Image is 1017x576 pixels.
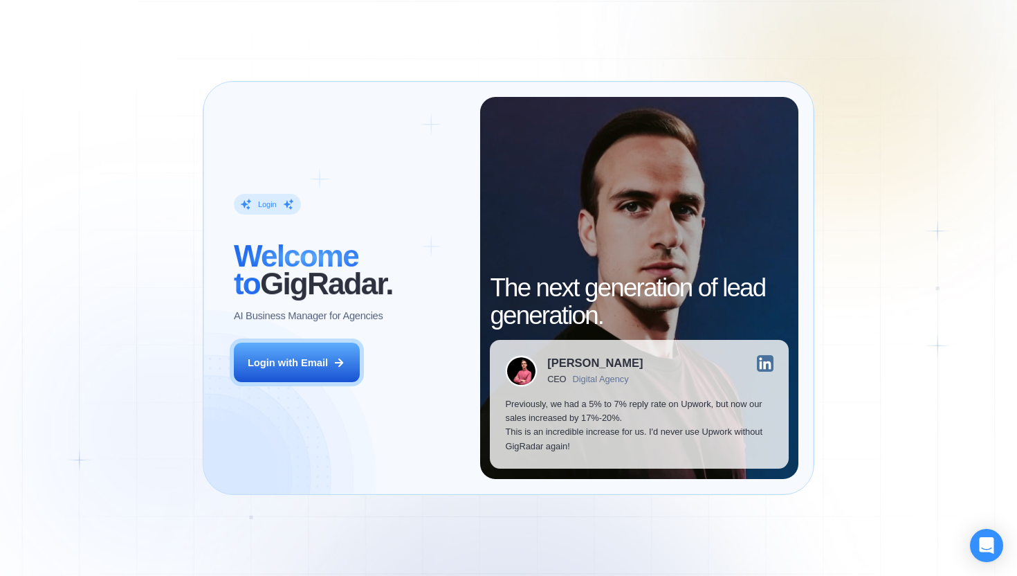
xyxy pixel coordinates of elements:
div: Login with Email [248,356,328,370]
p: AI Business Manager for Agencies [234,309,383,323]
div: Digital Agency [573,375,629,385]
span: Welcome to [234,239,358,300]
div: [PERSON_NAME] [547,358,643,370]
h2: ‍ GigRadar. [234,242,465,298]
div: CEO [547,375,566,385]
div: Login [258,199,277,209]
button: Login with Email [234,343,360,382]
p: Previously, we had a 5% to 7% reply rate on Upwork, but now our sales increased by 17%-20%. This ... [505,397,773,453]
h2: The next generation of lead generation. [490,274,788,330]
div: Open Intercom Messenger [970,529,1003,562]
